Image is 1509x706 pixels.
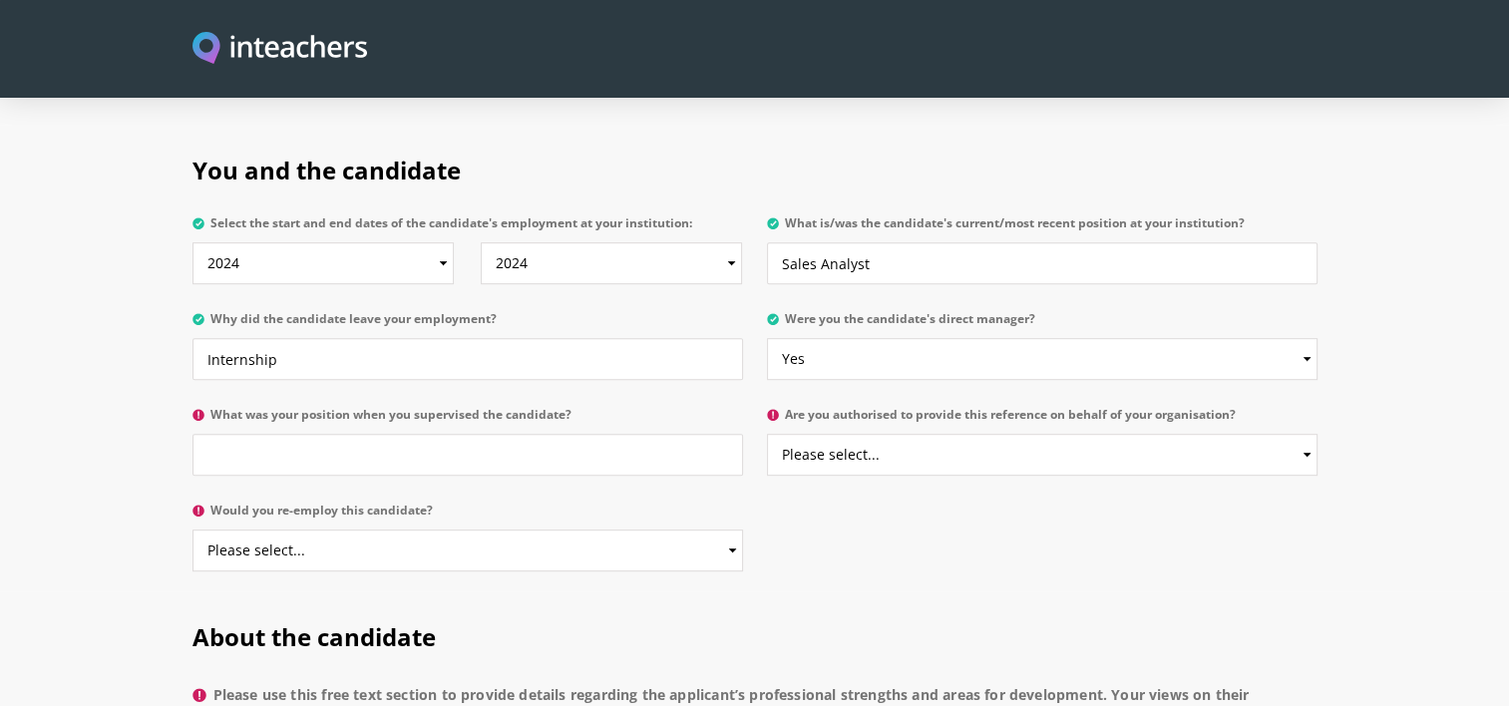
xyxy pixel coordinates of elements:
label: Were you the candidate's direct manager? [767,312,1318,338]
label: What is/was the candidate's current/most recent position at your institution? [767,216,1318,242]
label: Would you re-employ this candidate? [192,504,743,529]
span: You and the candidate [192,154,461,186]
label: Select the start and end dates of the candidate's employment at your institution: [192,216,743,242]
span: About the candidate [192,620,436,653]
label: What was your position when you supervised the candidate? [192,408,743,434]
label: Why did the candidate leave your employment? [192,312,743,338]
label: Are you authorised to provide this reference on behalf of your organisation? [767,408,1318,434]
img: Inteachers [192,32,368,67]
a: Visit this site's homepage [192,32,368,67]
